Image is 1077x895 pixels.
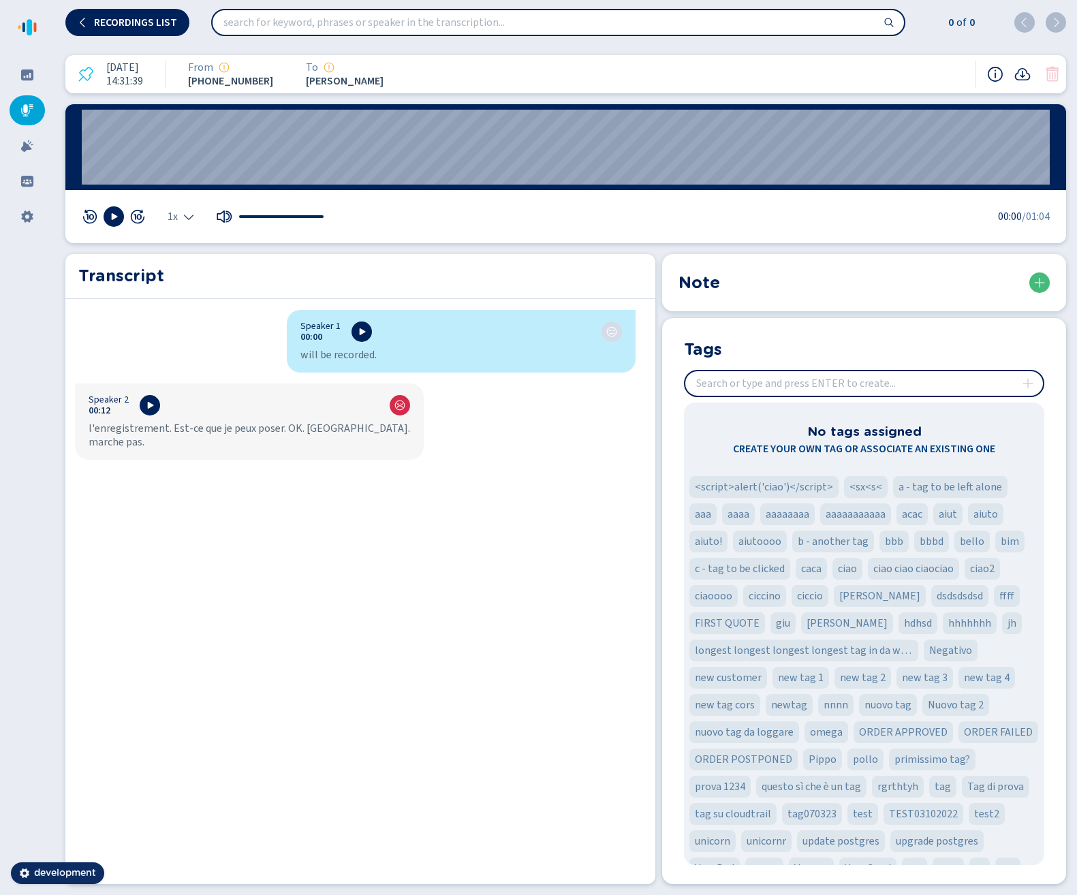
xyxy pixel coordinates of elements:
[797,830,885,852] div: Tag 'update postgres'
[89,394,129,405] span: Speaker 2
[922,694,989,716] div: Tag 'Nuovo tag 2'
[216,208,232,225] svg: volume-up-fill
[756,776,867,798] div: Tag 'questo sì che è un tag'
[826,506,886,522] span: aaaaaaaaaaa
[839,858,896,879] div: Tag 'Very Good'
[782,803,842,825] div: Tag 'tag070323'
[689,694,760,716] div: Tag 'new tag cors'
[300,332,322,343] button: 00:00
[787,806,837,822] span: tag070323
[10,166,45,196] div: Groups
[802,833,879,849] span: update postgres
[129,208,146,225] svg: jump-forward
[962,776,1029,798] div: Tag 'Tag di prova'
[778,670,824,686] span: new tag 1
[868,558,959,580] div: Tag 'ciao ciao ciaociao'
[946,14,954,31] span: 0
[1014,66,1031,82] svg: cloud-arrow-down-fill
[144,400,155,411] svg: play
[807,615,888,631] span: [PERSON_NAME]
[689,667,767,689] div: Tag 'new customer'
[929,776,956,798] div: Tag 'tag'
[306,75,388,87] span: [PERSON_NAME]
[689,749,798,770] div: Tag 'ORDER POSTPONED'
[168,211,178,222] span: 1x
[741,830,792,852] div: Tag 'unicornr'
[760,503,815,525] div: Tag 'aaaaaaaa'
[10,131,45,161] div: Alarms
[689,858,740,879] div: Tag 'Very Bad'
[838,561,857,577] span: ciao
[964,724,1033,740] span: ORDER FAILED
[695,642,913,659] span: longest longest longest longest tag in da world
[931,585,988,607] div: Tag 'dsdsdsdsd'
[776,615,790,631] span: giu
[106,75,143,87] span: 14:31:39
[958,721,1038,743] div: Tag 'ORDER FAILED'
[864,697,911,713] span: nuovo tag
[606,326,617,337] div: Neutral sentiment
[894,751,970,768] span: primissimo tag?
[89,405,110,416] button: 00:12
[859,724,948,740] span: ORDER APPROVED
[10,60,45,90] div: Dashboard
[847,749,884,770] div: Tag 'pollo'
[1014,66,1031,82] button: Recording download
[854,721,953,743] div: Tag 'ORDER APPROVED'
[896,667,953,689] div: Tag 'new tag 3'
[747,833,786,849] span: unicornr
[766,694,813,716] div: Tag 'newtag'
[884,803,963,825] div: Tag 'TEST03102022'
[938,860,958,877] span: xcos
[849,479,882,495] span: <sx<s<
[78,66,94,82] div: Deletion is planned for Dec 14, 2025. Click to extend retention until Mar 14, 2026.
[685,371,1043,396] input: Search or type and press ENTER to create...
[967,14,975,31] span: 0
[689,531,728,552] div: Tag 'aiuto!'
[896,503,928,525] div: Tag 'acac'
[970,561,995,577] span: ciao2
[801,561,822,577] span: caca
[733,441,995,457] span: Create your own tag or associate an existing one
[805,721,848,743] div: Tag 'omega'
[818,694,854,716] div: Tag 'nnnn'
[809,751,837,768] span: Pippo
[300,348,622,362] div: will be recorded.
[920,533,943,550] span: bbbd
[89,422,410,449] div: l'enregistrement. Est-ce que je peux poser. OK. [GEOGRAPHIC_DATA]. marche pas.
[168,211,194,222] div: Select the playback speed
[965,558,1000,580] div: Tag 'ciao2'
[1002,612,1022,634] div: Tag 'jh'
[689,721,799,743] div: Tag 'nuovo tag da loggare'
[801,612,893,634] div: Tag 'giulia'
[969,803,1005,825] div: Tag 'test2'
[964,670,1010,686] span: new tag 4
[820,503,891,525] div: Tag 'aaaaaaaaaaa'
[885,533,903,550] span: bbb
[1014,12,1035,33] button: previous (shift + ENTER)
[766,506,809,522] span: aaaaaaaa
[847,803,878,825] div: Tag 'test'
[82,208,98,225] button: skip 10 sec rev [Hotkey: arrow-left]
[695,724,794,740] span: nuovo tag da loggare
[689,558,790,580] div: Tag 'c - tag to be clicked'
[935,779,951,795] span: tag
[902,858,927,879] div: Tag 'vvv'
[78,17,89,28] svg: chevron-left
[974,806,999,822] span: test2
[695,615,760,631] span: FIRST QUOTE
[824,697,848,713] span: nnnn
[188,75,273,87] span: [PHONE_NUMBER]
[216,208,232,225] button: Mute
[606,326,617,337] svg: icon-emoji-neutral
[722,503,755,525] div: Tag 'aaaa'
[394,400,405,411] div: Negative sentiment
[967,779,1024,795] span: Tag di prova
[689,830,736,852] div: Tag 'unicorn'
[845,860,891,877] span: Very Good
[1023,378,1033,389] svg: plus
[1050,17,1061,28] svg: chevron-right
[678,270,720,295] h2: Note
